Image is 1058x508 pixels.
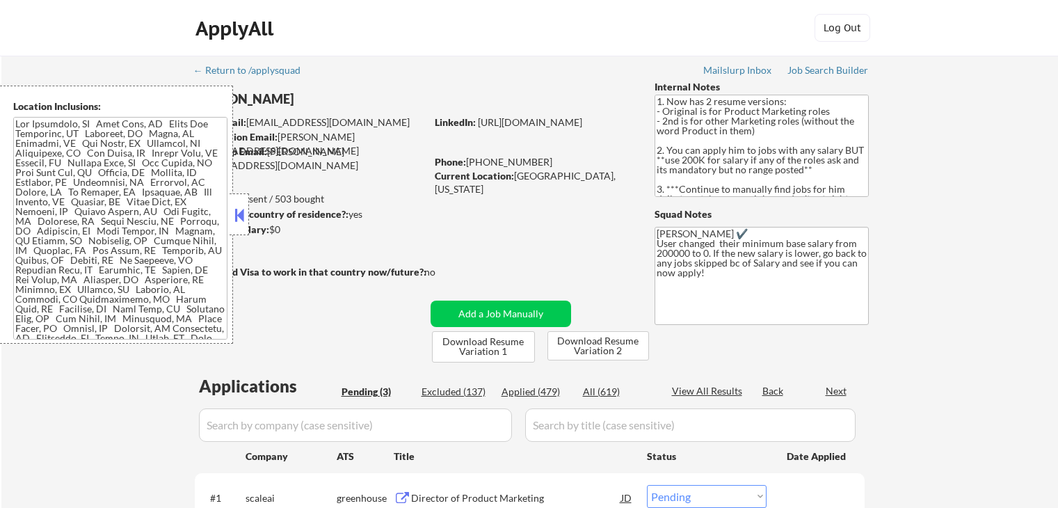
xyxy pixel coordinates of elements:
[194,208,348,220] strong: Can work in country of residence?:
[655,207,869,221] div: Squad Notes
[424,265,464,279] div: no
[431,301,571,327] button: Add a Job Manually
[194,207,422,221] div: yes
[394,450,634,463] div: Title
[199,378,337,395] div: Applications
[435,170,514,182] strong: Current Location:
[195,145,426,172] div: [PERSON_NAME][EMAIL_ADDRESS][DOMAIN_NAME]
[195,130,426,157] div: [PERSON_NAME][EMAIL_ADDRESS][DOMAIN_NAME]
[13,100,227,113] div: Location Inclusions:
[655,80,869,94] div: Internal Notes
[435,156,466,168] strong: Phone:
[703,65,773,79] a: Mailslurp Inbox
[762,384,785,398] div: Back
[435,169,632,196] div: [GEOGRAPHIC_DATA], [US_STATE]
[502,385,571,399] div: Applied (479)
[787,65,869,75] div: Job Search Builder
[195,266,426,278] strong: Will need Visa to work in that country now/future?:
[194,192,426,206] div: 479 sent / 503 bought
[787,450,848,463] div: Date Applied
[478,116,582,128] a: [URL][DOMAIN_NAME]
[195,17,278,40] div: ApplyAll
[337,450,394,463] div: ATS
[194,223,426,237] div: $0
[422,385,491,399] div: Excluded (137)
[647,443,767,468] div: Status
[193,65,314,79] a: ← Return to /applysquad
[672,384,746,398] div: View All Results
[583,385,652,399] div: All (619)
[525,408,856,442] input: Search by title (case sensitive)
[432,331,535,363] button: Download Resume Variation 1
[787,65,869,79] a: Job Search Builder
[815,14,870,42] button: Log Out
[826,384,848,398] div: Next
[195,90,481,108] div: [PERSON_NAME]
[337,491,394,505] div: greenhouse
[199,408,512,442] input: Search by company (case sensitive)
[411,491,621,505] div: Director of Product Marketing
[342,385,411,399] div: Pending (3)
[246,450,337,463] div: Company
[195,116,426,129] div: [EMAIL_ADDRESS][DOMAIN_NAME]
[246,491,337,505] div: scaleai
[435,155,632,169] div: [PHONE_NUMBER]
[435,116,476,128] strong: LinkedIn:
[547,331,649,360] button: Download Resume Variation 2
[703,65,773,75] div: Mailslurp Inbox
[210,491,234,505] div: #1
[193,65,314,75] div: ← Return to /applysquad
